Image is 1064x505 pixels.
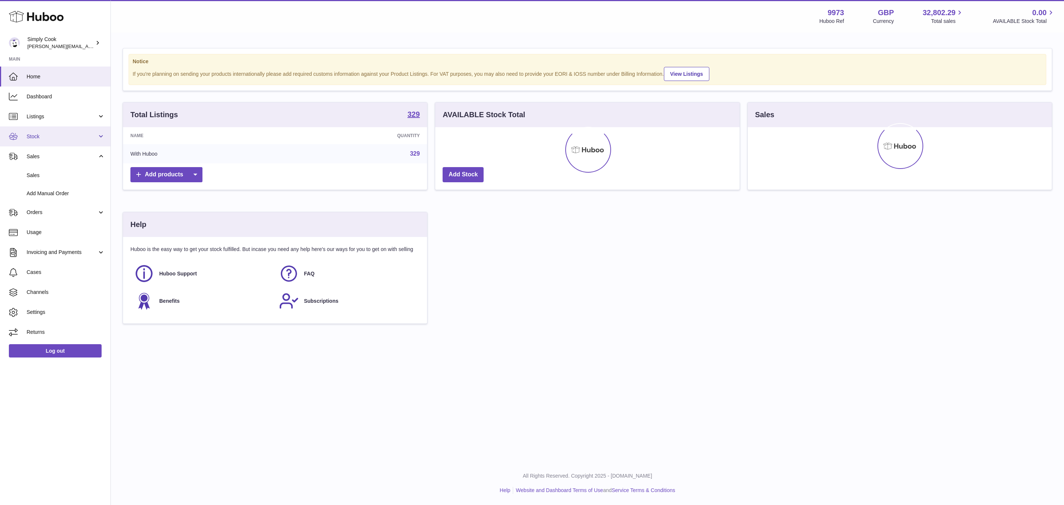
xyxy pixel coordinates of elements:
h3: Sales [755,110,774,120]
a: Website and Dashboard Terms of Use [516,487,603,493]
span: Returns [27,329,105,336]
a: Add Stock [443,167,484,182]
span: Sales [27,172,105,179]
a: Benefits [134,291,272,311]
span: Invoicing and Payments [27,249,97,256]
a: Help [500,487,511,493]
span: Listings [27,113,97,120]
h3: Total Listings [130,110,178,120]
span: Stock [27,133,97,140]
span: Huboo Support [159,270,197,277]
p: Huboo is the easy way to get your stock fulfilled. But incase you need any help here's our ways f... [130,246,420,253]
p: All Rights Reserved. Copyright 2025 - [DOMAIN_NAME] [117,472,1058,479]
th: Quantity [283,127,427,144]
span: Add Manual Order [27,190,105,197]
th: Name [123,127,283,144]
a: Log out [9,344,102,357]
a: Huboo Support [134,264,272,284]
span: Home [27,73,105,80]
a: Service Terms & Conditions [612,487,675,493]
span: Cases [27,269,105,276]
span: Subscriptions [304,298,338,305]
strong: Notice [133,58,1042,65]
div: Huboo Ref [819,18,844,25]
span: 0.00 [1032,8,1047,18]
h3: AVAILABLE Stock Total [443,110,525,120]
div: Simply Cook [27,36,94,50]
span: Channels [27,289,105,296]
a: 32,802.29 Total sales [923,8,964,25]
span: Settings [27,309,105,316]
span: [PERSON_NAME][EMAIL_ADDRESS][DOMAIN_NAME] [27,43,148,49]
span: AVAILABLE Stock Total [993,18,1055,25]
strong: 9973 [828,8,844,18]
img: emma@simplycook.com [9,37,20,48]
span: Dashboard [27,93,105,100]
span: Benefits [159,298,180,305]
span: Total sales [931,18,964,25]
a: Subscriptions [279,291,416,311]
div: If you're planning on sending your products internationally please add required customs informati... [133,66,1042,81]
a: 0.00 AVAILABLE Stock Total [993,8,1055,25]
div: Currency [873,18,894,25]
span: FAQ [304,270,315,277]
a: FAQ [279,264,416,284]
span: Sales [27,153,97,160]
a: View Listings [664,67,709,81]
span: 32,802.29 [923,8,955,18]
a: Add products [130,167,202,182]
span: Usage [27,229,105,236]
span: Orders [27,209,97,216]
h3: Help [130,220,146,230]
strong: GBP [878,8,894,18]
a: 329 [410,150,420,157]
strong: 329 [407,111,420,118]
li: and [513,487,675,494]
a: 329 [407,111,420,119]
td: With Huboo [123,144,283,163]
